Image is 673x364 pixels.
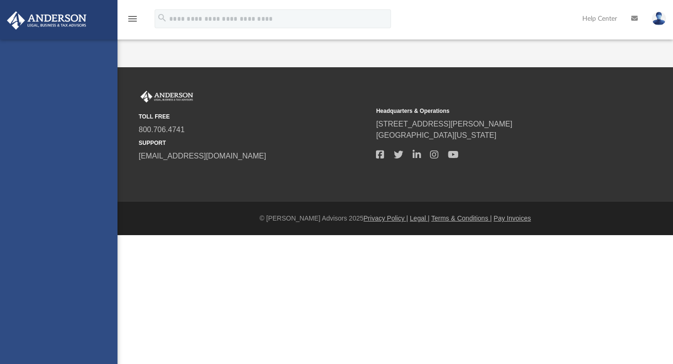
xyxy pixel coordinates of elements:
[139,126,185,134] a: 800.706.4741
[4,11,89,30] img: Anderson Advisors Platinum Portal
[493,214,531,222] a: Pay Invoices
[431,214,492,222] a: Terms & Conditions |
[376,131,496,139] a: [GEOGRAPHIC_DATA][US_STATE]
[364,214,408,222] a: Privacy Policy |
[652,12,666,25] img: User Pic
[139,152,266,160] a: [EMAIL_ADDRESS][DOMAIN_NAME]
[376,120,512,128] a: [STREET_ADDRESS][PERSON_NAME]
[139,112,369,121] small: TOLL FREE
[376,107,607,115] small: Headquarters & Operations
[117,214,673,223] div: © [PERSON_NAME] Advisors 2025
[127,13,138,24] i: menu
[410,214,430,222] a: Legal |
[139,139,369,147] small: SUPPORT
[139,91,195,103] img: Anderson Advisors Platinum Portal
[127,18,138,24] a: menu
[157,13,167,23] i: search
